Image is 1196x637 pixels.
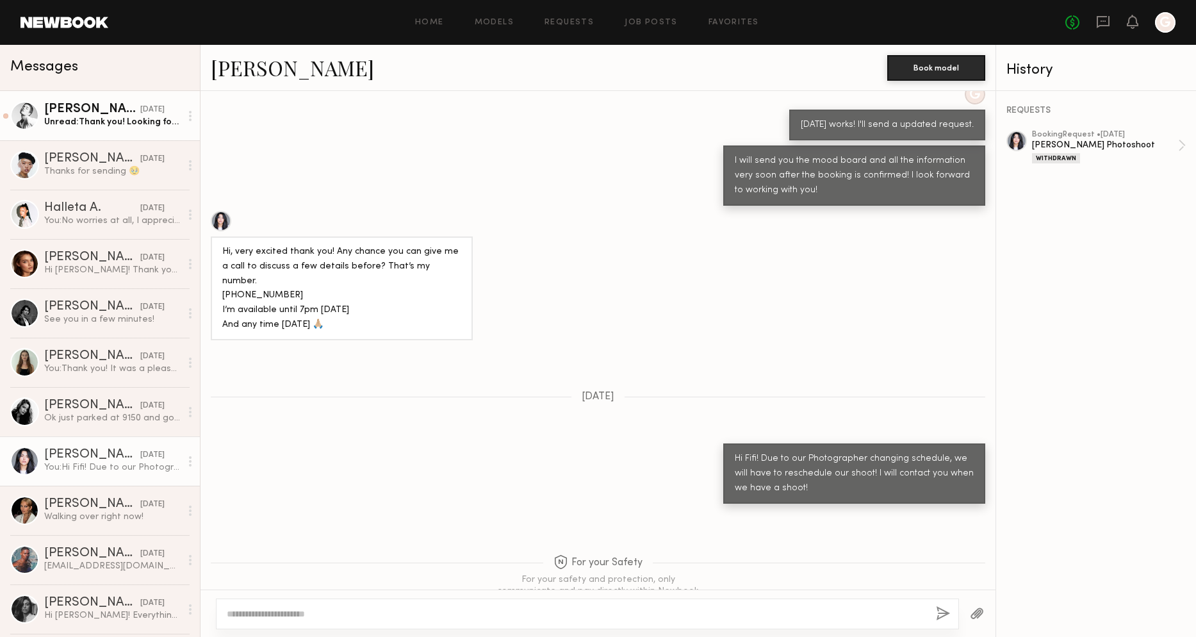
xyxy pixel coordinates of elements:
[735,154,974,198] div: I will send you the mood board and all the information very soon after the booking is confirmed! ...
[44,350,140,363] div: [PERSON_NAME]
[44,449,140,461] div: [PERSON_NAME]
[709,19,759,27] a: Favorites
[140,203,165,215] div: [DATE]
[1006,106,1186,115] div: REQUESTS
[625,19,678,27] a: Job Posts
[496,574,701,597] div: For your safety and protection, only communicate and pay directly within Newbook
[582,392,614,402] span: [DATE]
[801,118,974,133] div: [DATE] works! I'll send a updated request.
[140,153,165,165] div: [DATE]
[1032,139,1178,151] div: [PERSON_NAME] Photoshoot
[887,62,985,72] a: Book model
[44,547,140,560] div: [PERSON_NAME]
[44,251,140,264] div: [PERSON_NAME]
[1032,131,1178,139] div: booking Request • [DATE]
[140,301,165,313] div: [DATE]
[44,202,140,215] div: Halleta A.
[553,555,643,571] span: For your Safety
[44,461,181,474] div: You: Hi Fifi! Due to our Photographer changing schedule, we will have to reschedule our shoot! I ...
[44,103,140,116] div: [PERSON_NAME]
[44,412,181,424] div: Ok just parked at 9150 and going to walk over
[44,301,140,313] div: [PERSON_NAME]
[44,215,181,227] div: You: No worries at all, I appreciate you letting me know. Take care
[44,116,181,128] div: Unread: Thank you! Looking forward to working with you too!
[475,19,514,27] a: Models
[140,252,165,264] div: [DATE]
[140,499,165,511] div: [DATE]
[140,597,165,609] div: [DATE]
[44,560,181,572] div: [EMAIL_ADDRESS][DOMAIN_NAME]
[1155,12,1176,33] a: G
[140,351,165,363] div: [DATE]
[735,452,974,496] div: Hi Fifi! Due to our Photographer changing schedule, we will have to reschedule our shoot! I will ...
[887,55,985,81] button: Book model
[44,153,140,165] div: [PERSON_NAME]
[211,54,374,81] a: [PERSON_NAME]
[44,363,181,375] div: You: Thank you! It was a pleasure working with you as well.
[44,609,181,622] div: Hi [PERSON_NAME]! Everything looks good 😊 I don’t think I have a plain long sleeve white shirt th...
[44,511,181,523] div: Walking over right now!
[140,548,165,560] div: [DATE]
[140,400,165,412] div: [DATE]
[1032,153,1080,163] div: Withdrawn
[1006,63,1186,78] div: History
[44,399,140,412] div: [PERSON_NAME]
[44,264,181,276] div: Hi [PERSON_NAME]! Thank you so much for letting me know and I hope to work with you in the future 🤍
[1032,131,1186,163] a: bookingRequest •[DATE][PERSON_NAME] PhotoshootWithdrawn
[10,60,78,74] span: Messages
[415,19,444,27] a: Home
[44,165,181,178] div: Thanks for sending 🥹
[44,313,181,326] div: See you in a few minutes!
[545,19,594,27] a: Requests
[44,498,140,511] div: [PERSON_NAME]
[44,597,140,609] div: [PERSON_NAME]
[140,104,165,116] div: [DATE]
[140,449,165,461] div: [DATE]
[222,245,461,333] div: Hi, very excited thank you! Any chance you can give me a call to discuss a few details before? Th...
